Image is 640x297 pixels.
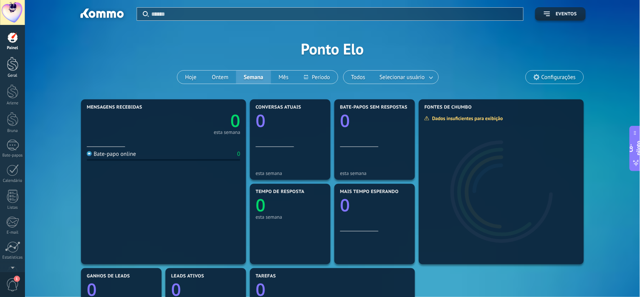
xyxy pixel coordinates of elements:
button: Todos [344,71,373,84]
font: Ontem [212,74,228,81]
text: 0 [340,194,350,217]
font: Leads ativos [171,273,204,279]
font: Mais tempo esperando [340,189,399,195]
font: Mensagens recebidas [87,104,142,110]
font: Hoje [185,74,197,81]
font: 0 [237,150,240,158]
button: Semana [236,71,271,84]
font: Tarefas [256,273,276,279]
font: Eventos [556,11,577,17]
font: Bate-papos sem respostas [340,104,408,110]
font: Conversas atuais [256,104,301,110]
a: 0 [164,109,240,133]
button: Ontem [204,71,236,84]
font: Dados insuficientes para exibição [432,115,503,122]
font: esta semana [214,129,240,135]
font: Semana [244,74,263,81]
font: Estatísticas [2,255,23,260]
font: Bate-papos [2,153,23,158]
font: Tempo de resposta [256,189,304,195]
font: Painel [7,45,18,51]
font: esta semana [256,170,282,177]
font: 1 [16,276,18,281]
font: Fontes de chumbo [425,104,472,110]
font: Geral [8,73,17,78]
font: Bruna [7,128,18,134]
font: Ganhos de leads [87,273,130,279]
font: Mês [279,74,289,81]
font: Listas [7,205,18,210]
font: Calendário [3,178,22,183]
font: Configurações [542,74,576,81]
font: esta semana [256,214,282,220]
text: 0 [340,109,350,133]
button: Selecionar usuário [373,71,438,84]
font: esta semana [340,170,367,177]
img: Bate-papo online [87,151,92,156]
text: 0 [256,109,266,133]
button: Período [296,71,338,84]
text: 0 [230,109,240,133]
font: Arlene [7,101,18,106]
font: Selecionar usuário [380,74,425,81]
font: Bate-papo online [94,150,136,158]
text: 0 [256,194,266,217]
button: Eventos [535,7,586,21]
font: E-mail [7,230,18,235]
font: Todos [351,74,365,81]
button: Hoje [177,71,204,84]
button: Mês [271,71,296,84]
